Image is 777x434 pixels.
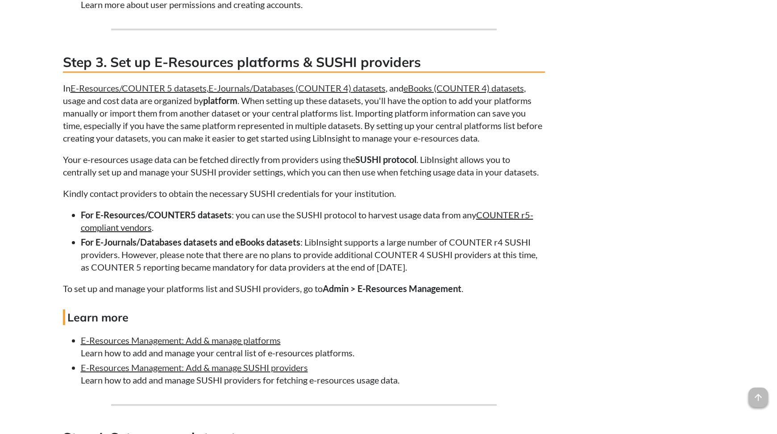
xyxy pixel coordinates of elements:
[81,209,533,233] a: COUNTER r5-compliant vendors
[748,388,768,399] a: arrow_upward
[203,95,237,106] strong: platform
[81,334,545,359] li: Learn how to add and manage your central list of e-resources platforms.
[63,53,545,73] h3: Step 3. Set up E-Resources platforms & SUSHI providers
[323,283,461,294] strong: Admin > E-Resources Management
[355,154,416,165] strong: SUSHI protocol
[63,309,545,325] h4: Learn more
[71,83,207,93] a: E-Resources/COUNTER 5 datasets
[81,361,545,386] li: Learn how to add and manage SUSHI providers for fetching e-resources usage data.
[81,209,545,234] li: : you can use the SUSHI protocol to harvest usage data from any .
[748,388,768,407] span: arrow_upward
[63,282,545,295] p: To set up and manage your platforms list and SUSHI providers, go to .
[81,209,232,220] span: For E-Resources/COUNTER5 datasets
[81,237,300,247] span: For E-Journals/Databases datasets and eBooks datasets
[81,236,545,273] li: : LibInsight supports a large number of COUNTER r4 SUSHI providers. However, please note that the...
[81,335,281,346] a: E-Resources Management: Add & manage platforms
[63,153,545,178] p: Your e-resources usage data can be fetched directly from providers using the . LibInsight allows ...
[403,83,524,93] a: eBooks (COUNTER 4) datasets
[63,82,545,144] p: In , , and , usage and cost data are organized by . When setting up these datasets, you'll have t...
[81,362,308,373] a: E-Resources Management: Add & manage SUSHI providers
[208,83,386,93] a: E-Journals/Databases (COUNTER 4) datasets
[63,187,545,200] p: Kindly contact providers to obtain the necessary SUSHI credentials for your institution.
